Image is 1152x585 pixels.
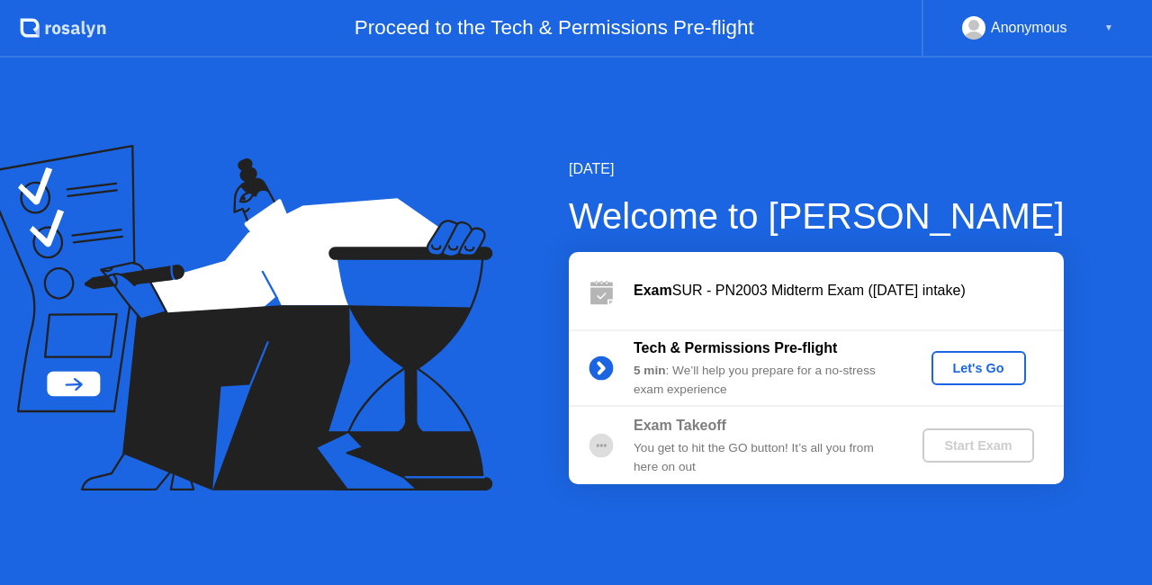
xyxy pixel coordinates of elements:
button: Let's Go [931,351,1026,385]
div: : We’ll help you prepare for a no-stress exam experience [634,362,893,399]
div: You get to hit the GO button! It’s all you from here on out [634,439,893,476]
b: Exam Takeoff [634,418,726,433]
div: Welcome to [PERSON_NAME] [569,189,1065,243]
b: 5 min [634,364,666,377]
button: Start Exam [922,428,1033,463]
div: [DATE] [569,158,1065,180]
b: Exam [634,283,672,298]
b: Tech & Permissions Pre-flight [634,340,837,355]
div: SUR - PN2003 Midterm Exam ([DATE] intake) [634,280,1064,301]
div: Start Exam [930,438,1026,453]
div: Let's Go [939,361,1019,375]
div: Anonymous [991,16,1067,40]
div: ▼ [1104,16,1113,40]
